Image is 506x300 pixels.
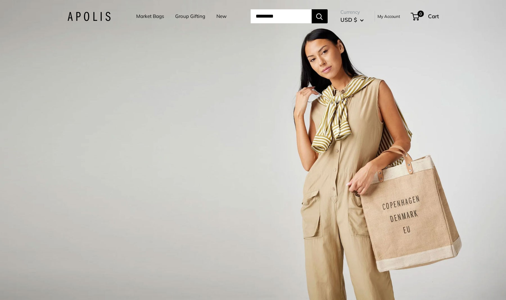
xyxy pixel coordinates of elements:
[417,11,424,17] span: 0
[67,12,111,21] img: Apolis
[340,16,357,23] span: USD $
[136,12,164,21] a: Market Bags
[216,12,227,21] a: New
[312,9,328,23] button: Search
[340,15,364,25] button: USD $
[251,9,312,23] input: Search...
[378,12,400,20] a: My Account
[340,8,364,17] span: Currency
[411,11,439,21] a: 0 Cart
[428,13,439,20] span: Cart
[175,12,205,21] a: Group Gifting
